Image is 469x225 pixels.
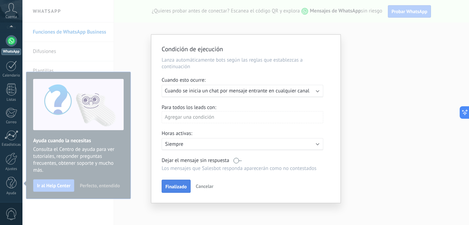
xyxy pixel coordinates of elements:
[162,104,330,111] div: Para todos los leads con:
[165,141,286,147] p: Siempre
[162,45,323,53] h2: Condición de ejecución
[1,191,21,196] div: Ayuda
[162,111,323,123] div: Agregar una condición
[1,98,21,102] div: Listas
[162,165,323,172] p: Los mensajes que Salesbot responda aparecerán como no contestados
[162,157,229,164] span: Dejar el mensaje sin respuesta
[162,130,330,138] div: Horas activas:
[162,180,191,193] button: Finalizado
[1,120,21,125] div: Correo
[165,184,187,189] span: Finalizado
[162,77,330,85] div: Cuando esto ocurre:
[162,57,330,70] p: Lanza automáticamente bots según las reglas que establezcas a continuación
[1,73,21,78] div: Calendario
[196,183,213,189] span: Cancelar
[1,167,21,171] div: Ajustes
[1,143,21,147] div: Estadísticas
[165,88,309,94] span: Cuando se inicia un chat por mensaje entrante en cualquier canal
[1,48,21,55] div: WhatsApp
[6,15,17,19] span: Cuenta
[193,181,216,191] button: Cancelar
